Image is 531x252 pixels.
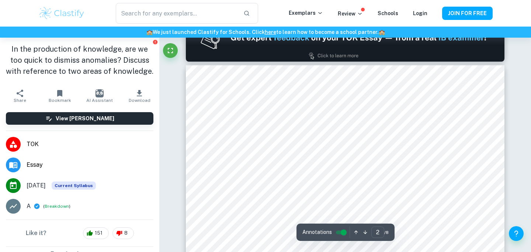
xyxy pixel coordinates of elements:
button: Fullscreen [163,43,178,58]
span: 🏫 [146,29,153,35]
span: Current Syllabus [52,182,96,190]
span: AI Assistant [86,98,113,103]
span: [DATE] [27,181,46,190]
p: Exemplars [289,9,323,17]
p: Review [338,10,363,18]
span: TOK [27,140,153,149]
button: AI Assistant [80,86,119,106]
div: 8 [112,227,134,239]
span: 151 [91,229,107,237]
button: Breakdown [45,203,69,210]
span: / 8 [384,229,389,236]
span: 8 [120,229,132,237]
div: 151 [83,227,109,239]
button: Bookmark [40,86,80,106]
h1: In the production of knowledge, are we too quick to dismiss anomalies? Discuss with reference to ... [6,44,153,77]
button: Help and Feedback [509,226,524,241]
h6: View [PERSON_NAME] [56,114,114,122]
span: Bookmark [49,98,71,103]
button: JOIN FOR FREE [442,7,493,20]
span: Annotations [302,228,332,236]
input: Search for any exemplars... [116,3,237,24]
img: Clastify logo [38,6,85,21]
a: here [265,29,276,35]
p: A [27,202,31,211]
img: AI Assistant [96,89,104,97]
span: Share [14,98,26,103]
h6: Like it? [26,229,46,238]
span: 🏫 [379,29,385,35]
button: Download [119,86,159,106]
span: Essay [27,160,153,169]
h6: We just launched Clastify for Schools. Click to learn how to become a school partner. [1,28,530,36]
a: Schools [378,10,398,16]
a: Login [413,10,427,16]
span: Download [129,98,150,103]
button: Report issue [152,39,158,45]
button: View [PERSON_NAME] [6,112,153,125]
span: ( ) [43,203,70,210]
div: This exemplar is based on the current syllabus. Feel free to refer to it for inspiration/ideas wh... [52,182,96,190]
